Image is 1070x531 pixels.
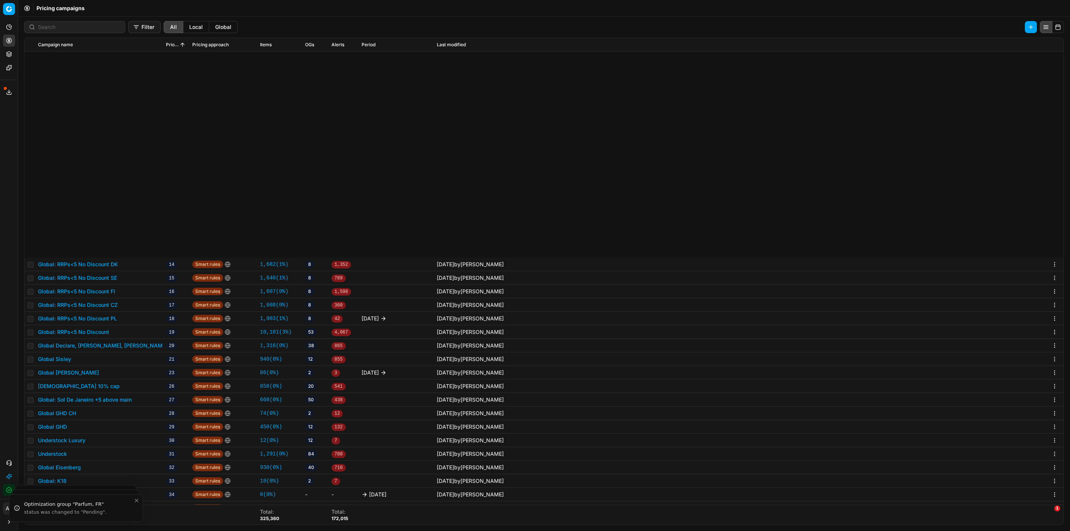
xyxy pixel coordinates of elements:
[437,302,454,308] span: [DATE]
[437,383,454,389] span: [DATE]
[192,355,223,363] span: Smart rules
[24,501,134,508] div: Optimization group "Parfum, FR"
[260,315,289,322] a: 1,903(1%)
[260,288,289,295] a: 1,607(0%)
[331,369,340,377] span: 3
[437,342,504,349] div: by [PERSON_NAME]
[38,355,71,363] button: Global Sisley
[369,491,386,498] span: [DATE]
[437,329,454,335] span: [DATE]
[331,315,343,323] span: 42
[166,275,177,282] span: 15
[305,274,314,282] span: 8
[1054,505,1060,511] span: 1
[192,369,223,376] span: Smart rules
[166,410,177,417] span: 28
[24,509,134,516] div: status was changed to "Pending".
[38,464,81,471] button: Global Eisenberg
[260,423,282,431] a: 450(0%)
[38,261,118,268] button: Global: RRPs<5 No Discount DK
[331,410,343,417] span: 12
[166,491,177,499] span: 34
[305,464,317,471] span: 40
[36,5,85,12] nav: breadcrumb
[38,42,73,48] span: Campaign name
[437,464,504,471] div: by [PERSON_NAME]
[437,396,454,403] span: [DATE]
[192,410,223,417] span: Smart rules
[437,301,504,309] div: by [PERSON_NAME]
[192,261,223,268] span: Smart rules
[331,261,351,269] span: 1,352
[305,288,314,295] span: 8
[192,437,223,444] span: Smart rules
[166,42,179,48] span: Priority
[192,342,223,349] span: Smart rules
[38,274,117,282] button: Global: RRPs<5 No Discount SE
[437,274,504,282] div: by [PERSON_NAME]
[166,288,177,296] span: 16
[166,396,177,404] span: 27
[192,274,223,282] span: Smart rules
[192,423,223,431] span: Smart rules
[437,261,504,268] div: by [PERSON_NAME]
[192,315,223,322] span: Smart rules
[305,504,314,512] span: 3
[437,42,466,48] span: Last modified
[328,488,359,501] td: -
[305,301,314,309] span: 8
[331,423,346,431] span: 132
[437,491,454,498] span: [DATE]
[437,450,504,458] div: by [PERSON_NAME]
[164,21,183,33] button: all
[192,504,223,512] span: Smart rules
[437,437,504,444] div: by [PERSON_NAME]
[166,342,177,350] span: 20
[437,355,504,363] div: by [PERSON_NAME]
[331,342,346,350] span: 865
[437,410,504,417] div: by [PERSON_NAME]
[331,329,351,336] span: 4,067
[305,450,317,458] span: 84
[179,41,186,49] button: Sorted by Priority ascending
[305,342,317,349] span: 38
[38,396,132,404] button: Global: Sol De Janeiro +5 above main
[36,5,85,12] span: Pricing campaigns
[437,423,454,430] span: [DATE]
[437,369,504,376] div: by [PERSON_NAME]
[260,450,289,458] a: 1,291(0%)
[260,508,279,516] div: Total :
[437,369,454,376] span: [DATE]
[331,437,340,445] span: 7
[331,464,346,472] span: 710
[437,464,454,470] span: [DATE]
[437,356,454,362] span: [DATE]
[1039,505,1057,523] iframe: Intercom live chat
[437,328,504,336] div: by [PERSON_NAME]
[38,477,67,485] button: Global: K18
[166,478,177,485] span: 33
[38,382,120,390] button: [DEMOGRAPHIC_DATA] 10% cap
[166,315,177,323] span: 18
[331,288,351,296] span: 1,598
[437,288,504,295] div: by [PERSON_NAME]
[192,464,223,471] span: Smart rules
[192,382,223,390] span: Smart rules
[192,301,223,309] span: Smart rules
[209,21,238,33] button: global
[305,369,314,376] span: 2
[192,396,223,404] span: Smart rules
[38,342,167,349] button: Global Declare, [PERSON_NAME], [PERSON_NAME]
[192,491,223,498] span: Smart rules
[305,315,314,322] span: 8
[260,504,279,512] a: 75(0%)
[437,491,504,498] div: by [PERSON_NAME]
[437,275,454,281] span: [DATE]
[166,261,177,269] span: 14
[437,382,504,390] div: by [PERSON_NAME]
[260,477,279,485] a: 18(0%)
[437,342,454,349] span: [DATE]
[437,477,504,485] div: by [PERSON_NAME]
[38,450,67,458] button: Understock
[331,478,340,485] span: 7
